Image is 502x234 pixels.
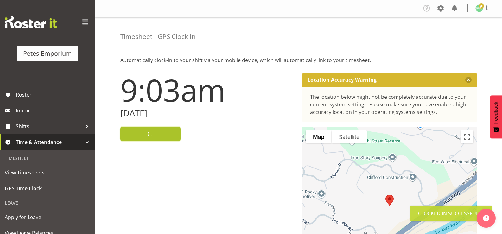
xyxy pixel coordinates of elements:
div: Timesheet [2,152,93,165]
span: Roster [16,90,92,99]
img: help-xxl-2.png [483,215,489,221]
button: Show street map [306,130,332,143]
p: Automatically clock-in to your shift via your mobile device, which will automatically link to you... [120,56,477,64]
div: Clocked in Successfully [418,210,484,217]
a: GPS Time Clock [2,180,93,196]
h2: [DATE] [120,108,295,118]
button: Feedback - Show survey [490,95,502,138]
div: Leave [2,196,93,209]
button: Toggle fullscreen view [461,130,473,143]
span: Shifts [16,122,82,131]
button: Show satellite imagery [332,130,367,143]
img: melanie-richardson713.jpg [475,4,483,12]
span: View Timesheets [5,168,90,177]
button: Close message [465,77,472,83]
span: Feedback [493,102,499,124]
h4: Timesheet - GPS Clock In [120,33,196,40]
h1: 9:03am [120,73,295,107]
a: View Timesheets [2,165,93,180]
a: Apply for Leave [2,209,93,225]
span: Inbox [16,106,92,115]
span: GPS Time Clock [5,184,90,193]
span: Apply for Leave [5,212,90,222]
img: Rosterit website logo [5,16,57,28]
span: Time & Attendance [16,137,82,147]
div: The location below might not be completely accurate due to your current system settings. Please m... [310,93,469,116]
p: Location Accuracy Warning [308,77,377,83]
div: Petes Emporium [23,49,72,58]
